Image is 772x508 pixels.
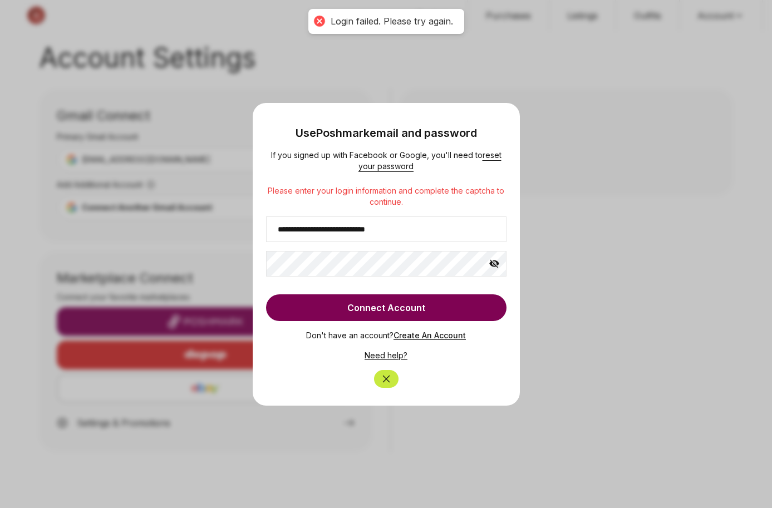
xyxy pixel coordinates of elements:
[394,330,466,341] button: Create An Account
[266,121,507,141] h3: Use Poshmark email and password
[266,150,507,172] div: If you signed up with Facebook or Google, you'll need to
[266,321,507,341] p: Don't have an account?
[365,351,407,360] a: Need help?
[266,185,507,208] p: Please enter your login information and complete the captcha to continue.
[331,16,453,27] div: Login failed. Please try again.
[266,294,507,321] button: Connect Account
[374,370,399,388] button: Close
